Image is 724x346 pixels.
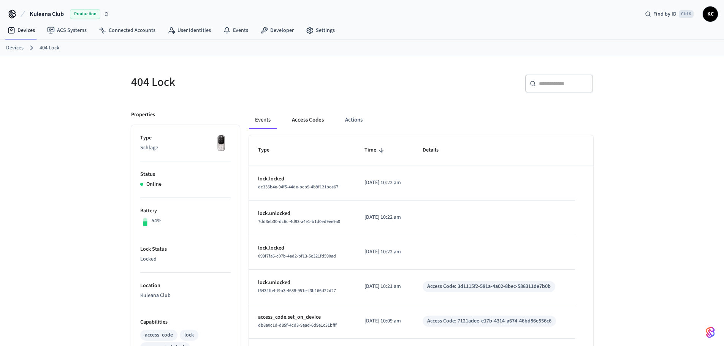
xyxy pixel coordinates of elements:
span: Production [70,9,100,19]
p: lock.unlocked [258,210,347,218]
a: ACS Systems [41,24,93,37]
h5: 404 Lock [131,74,358,90]
span: Details [423,144,448,156]
a: Developer [254,24,300,37]
p: Kuleana Club [140,292,231,300]
button: Actions [339,111,369,129]
p: Status [140,171,231,179]
p: Online [146,180,162,188]
span: Find by ID [653,10,676,18]
p: [DATE] 10:22 am [364,213,404,221]
p: [DATE] 10:09 am [364,317,404,325]
a: Settings [300,24,341,37]
img: Yale Assure Touchscreen Wifi Smart Lock, Satin Nickel, Front [212,134,231,153]
p: Properties [131,111,155,119]
p: lock.unlocked [258,279,347,287]
p: Capabilities [140,318,231,326]
a: Events [217,24,254,37]
div: access_code [145,331,173,339]
a: Connected Accounts [93,24,162,37]
p: access_code.set_on_device [258,313,347,321]
span: Kuleana Club [30,9,64,19]
p: [DATE] 10:21 am [364,283,404,291]
div: Find by IDCtrl K [639,7,700,21]
p: [DATE] 10:22 am [364,179,404,187]
span: 7dd3eb30-dc6c-4d93-a4e1-b1d0ed9ee9a0 [258,218,340,225]
div: Access Code: 3d1115f2-581a-4a02-8bec-588311de7b0b [427,283,551,291]
img: SeamLogoGradient.69752ec5.svg [706,326,715,338]
p: Locked [140,255,231,263]
p: 54% [152,217,162,225]
div: lock [184,331,194,339]
p: Type [140,134,231,142]
button: Events [249,111,277,129]
span: Time [364,144,386,156]
a: Devices [2,24,41,37]
span: KC [703,7,717,21]
button: Access Codes [286,111,330,129]
p: Lock Status [140,245,231,253]
a: User Identities [162,24,217,37]
p: lock.locked [258,175,347,183]
span: 099f7fa6-c07b-4ad2-bf13-5c321fd590ad [258,253,336,259]
a: 404 Lock [40,44,59,52]
p: [DATE] 10:22 am [364,248,404,256]
p: lock.locked [258,244,347,252]
span: dc336b4e-94f5-44de-bcb9-4b9f121bce67 [258,184,338,190]
button: KC [703,6,718,22]
span: f6434fb4-f9b3-4688-951e-f3b166d22d27 [258,288,336,294]
span: db8a0c1d-d85f-4cd3-9aad-6d9e1c31bfff [258,322,337,329]
p: Battery [140,207,231,215]
p: Schlage [140,144,231,152]
div: ant example [249,111,593,129]
div: Access Code: 7121adee-e17b-4314-a674-46bd86e556c6 [427,317,551,325]
a: Devices [6,44,24,52]
span: Ctrl K [679,10,694,18]
p: Location [140,282,231,290]
span: Type [258,144,279,156]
